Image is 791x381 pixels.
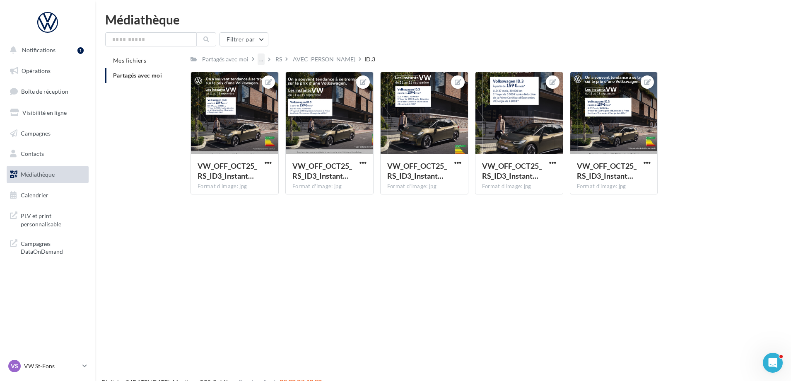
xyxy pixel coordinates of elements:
span: Boîte de réception [21,88,68,95]
span: VS [11,362,18,370]
span: Contacts [21,150,44,157]
div: ... [258,53,265,65]
a: VS VW St-Fons [7,358,89,374]
span: VW_OFF_OCT25_RS_ID3_InstantVW_STORY [482,161,542,180]
div: Format d'image: jpg [387,183,461,190]
span: VW_OFF_OCT25_RS_ID3_InstantVW_GMB [292,161,352,180]
a: Campagnes [5,125,90,142]
a: Visibilité en ligne [5,104,90,121]
a: Calendrier [5,187,90,204]
div: Format d'image: jpg [292,183,367,190]
div: Format d'image: jpg [198,183,272,190]
div: RS [275,55,282,63]
div: Partagés avec moi [202,55,248,63]
span: Partagés avec moi [113,72,162,79]
div: 1 [77,47,84,54]
a: Boîte de réception [5,83,90,100]
a: Campagnes DataOnDemand [5,235,90,259]
a: Opérations [5,62,90,80]
span: VW_OFF_OCT25_RS_ID3_InstantVW_CARRE [198,161,257,180]
a: Médiathèque [5,166,90,183]
span: Calendrier [21,192,48,199]
span: Mes fichiers [113,57,146,64]
span: Opérations [22,67,51,74]
div: Format d'image: jpg [482,183,556,190]
a: PLV et print personnalisable [5,207,90,231]
button: Notifications 1 [5,41,87,59]
p: VW St-Fons [24,362,79,370]
span: PLV et print personnalisable [21,210,85,228]
div: ID.3 [364,55,375,63]
span: Visibilité en ligne [22,109,67,116]
a: Contacts [5,145,90,163]
div: Médiathèque [105,13,781,26]
span: Campagnes [21,129,51,136]
span: VW_OFF_OCT25_RS_ID3_InstantVW_INSTAGRAM [387,161,447,180]
span: Notifications [22,46,55,53]
button: Filtrer par [219,32,268,46]
iframe: Intercom live chat [763,353,783,373]
div: Format d'image: jpg [577,183,651,190]
span: VW_OFF_OCT25_RS_ID3_InstantVW_GMB_720x720 [577,161,637,180]
span: Médiathèque [21,171,55,178]
div: AVEC [PERSON_NAME] [293,55,355,63]
span: Campagnes DataOnDemand [21,238,85,256]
